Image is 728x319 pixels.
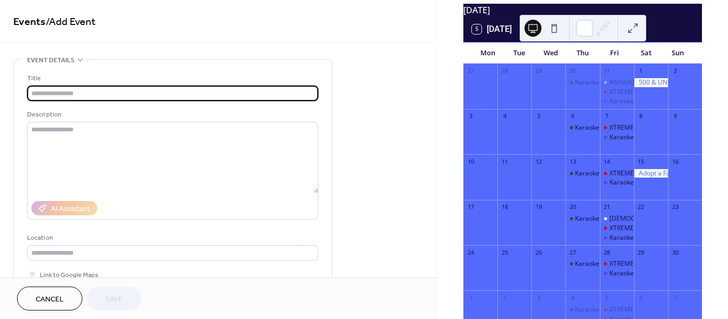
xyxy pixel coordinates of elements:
[603,67,611,75] div: 31
[610,233,634,242] div: Karaoke
[600,88,634,97] div: XTREME BAR BINGO
[603,203,611,211] div: 21
[565,305,599,314] div: Karaoke
[671,203,679,211] div: 23
[569,67,577,75] div: 30
[610,123,670,132] div: XTREME BAR BINGO
[565,169,599,178] div: Karaoke
[610,305,670,314] div: XTREME BAR BINGO
[569,293,577,301] div: 4
[501,157,509,165] div: 11
[600,78,634,87] div: ANNUAL HALLOWEEN BASH
[600,259,634,268] div: XTREME BAR BINGO
[535,43,567,64] div: Wed
[36,294,64,305] span: Cancel
[600,224,634,233] div: XTREME BAR BINGO
[600,97,634,106] div: Karaoke
[637,112,645,120] div: 8
[603,248,611,256] div: 28
[565,259,599,268] div: Karaoke
[603,112,611,120] div: 7
[600,214,634,223] div: LADIES NIGHT OUT
[671,67,679,75] div: 2
[565,214,599,223] div: Karaoke
[27,73,316,84] div: Title
[501,248,509,256] div: 25
[575,78,599,87] div: Karaoke
[637,67,645,75] div: 1
[472,43,504,64] div: Mon
[600,233,634,242] div: Karaoke
[27,232,316,244] div: Location
[671,157,679,165] div: 16
[610,78,676,87] div: ANNUAL [DATE] BASH
[600,123,634,132] div: XTREME BAR BINGO
[575,214,599,223] div: Karaoke
[468,22,515,37] button: 5[DATE]
[565,78,599,87] div: Karaoke
[610,169,670,178] div: XTREME BAR BINGO
[610,259,670,268] div: XTREME BAR BINGO
[467,157,475,165] div: 10
[46,12,96,32] span: / Add Event
[501,112,509,120] div: 4
[501,293,509,301] div: 2
[630,43,662,64] div: Sat
[637,248,645,256] div: 29
[501,67,509,75] div: 28
[467,203,475,211] div: 17
[535,112,543,120] div: 5
[501,203,509,211] div: 18
[575,259,599,268] div: Karaoke
[637,203,645,211] div: 22
[575,169,599,178] div: Karaoke
[637,157,645,165] div: 15
[598,43,630,64] div: Fri
[17,287,82,310] button: Cancel
[467,112,475,120] div: 3
[535,203,543,211] div: 19
[671,248,679,256] div: 30
[610,88,670,97] div: XTREME BAR BINGO
[467,67,475,75] div: 27
[535,67,543,75] div: 29
[575,305,599,314] div: Karaoke
[634,169,668,178] div: Adopt a Family Benefit
[535,157,543,165] div: 12
[535,248,543,256] div: 26
[27,109,316,120] div: Description
[569,203,577,211] div: 20
[567,43,599,64] div: Thu
[610,269,634,278] div: Karaoke
[634,78,668,87] div: 500 & UNDER POOL TOURNAMENT
[603,293,611,301] div: 5
[600,169,634,178] div: XTREME BAR BINGO
[610,97,634,106] div: Karaoke
[535,293,543,301] div: 3
[610,133,634,142] div: Karaoke
[13,12,46,32] a: Events
[569,248,577,256] div: 27
[600,133,634,142] div: Karaoke
[600,178,634,187] div: Karaoke
[40,270,98,281] span: Link to Google Maps
[662,43,693,64] div: Sun
[467,248,475,256] div: 24
[504,43,536,64] div: Tue
[610,178,634,187] div: Karaoke
[600,269,634,278] div: Karaoke
[637,293,645,301] div: 6
[463,4,702,16] div: [DATE]
[600,305,634,314] div: XTREME BAR BINGO
[603,157,611,165] div: 14
[565,123,599,132] div: Karaoke
[27,55,74,66] span: Event details
[467,293,475,301] div: 1
[569,157,577,165] div: 13
[569,112,577,120] div: 6
[671,293,679,301] div: 7
[575,123,599,132] div: Karaoke
[610,224,670,233] div: XTREME BAR BINGO
[671,112,679,120] div: 9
